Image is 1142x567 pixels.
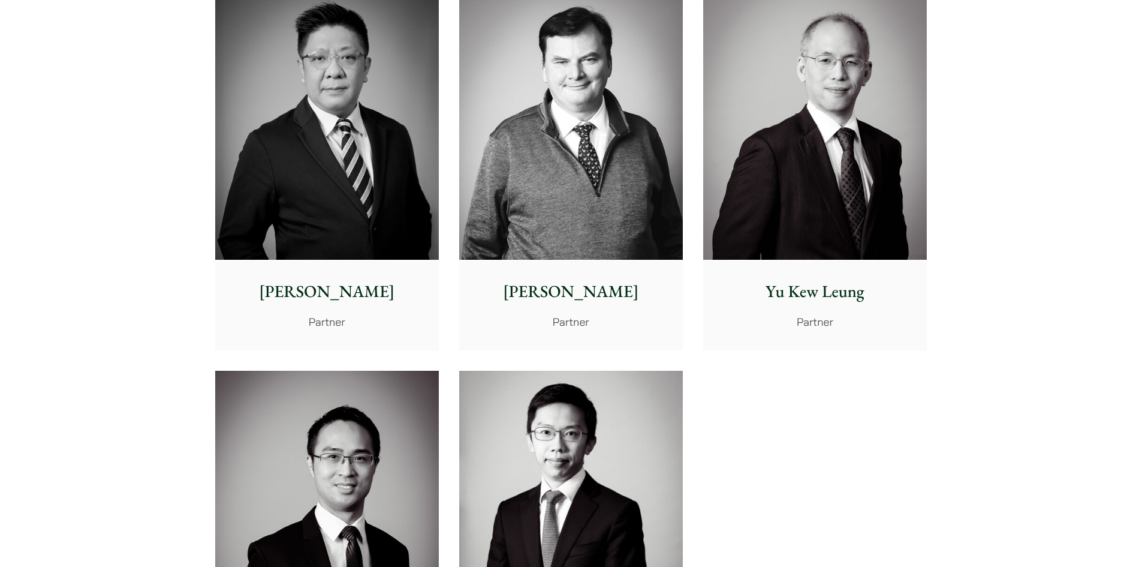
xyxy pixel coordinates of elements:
p: Partner [225,314,429,330]
p: [PERSON_NAME] [225,279,429,304]
p: [PERSON_NAME] [469,279,673,304]
p: Yu Kew Leung [713,279,917,304]
p: Partner [469,314,673,330]
p: Partner [713,314,917,330]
